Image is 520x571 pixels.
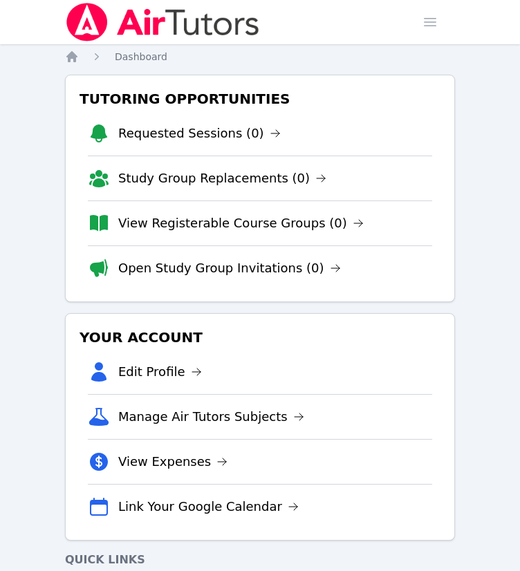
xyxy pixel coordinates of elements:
a: Study Group Replacements (0) [118,169,326,188]
img: Air Tutors [65,3,261,41]
a: View Expenses [118,452,228,471]
h4: Quick Links [65,552,455,568]
h3: Tutoring Opportunities [77,86,443,111]
a: Link Your Google Calendar [118,497,299,516]
a: Requested Sessions (0) [118,124,281,143]
a: Dashboard [115,50,167,64]
a: Open Study Group Invitations (0) [118,259,341,278]
span: Dashboard [115,51,167,62]
nav: Breadcrumb [65,50,455,64]
a: Edit Profile [118,362,202,382]
a: View Registerable Course Groups (0) [118,214,364,233]
h3: Your Account [77,325,443,350]
a: Manage Air Tutors Subjects [118,407,304,427]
